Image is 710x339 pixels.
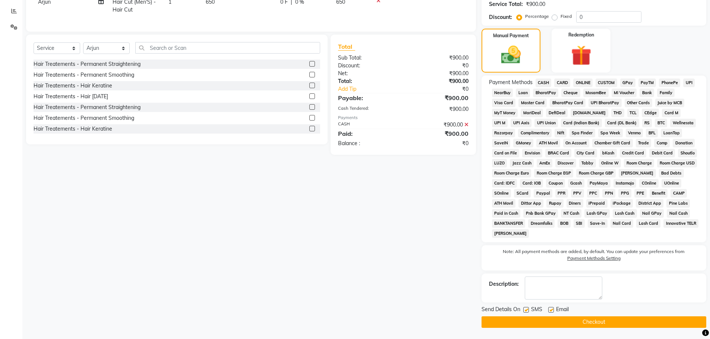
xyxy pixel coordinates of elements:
span: Chamber Gift Card [592,139,633,147]
span: ATH Movil [492,199,516,208]
span: Debit Card [649,149,675,157]
span: Tabby [579,159,596,167]
span: Spa Finder [569,129,595,137]
div: ₹900.00 [403,70,474,77]
span: CAMP [670,189,687,198]
div: Discount: [332,62,403,70]
span: On Account [563,139,589,147]
a: Add Tip [332,85,415,93]
span: Email [556,306,569,315]
span: Dittor App [518,199,543,208]
span: LoanTap [661,129,682,137]
img: _gift.svg [565,43,598,68]
span: MI Voucher [612,89,637,97]
span: PPC [587,189,600,198]
span: Juice by MCB [655,99,685,107]
span: Lash Cash [613,209,637,218]
span: Paypal [534,189,552,198]
span: COnline [639,179,659,188]
div: CASH [332,121,403,129]
span: Lash Card [636,219,660,228]
span: Nail GPay [640,209,664,218]
span: Venmo [626,129,643,137]
div: ₹900.00 [403,105,474,113]
span: RS [642,119,652,127]
span: Bad Debts [659,169,684,178]
span: Paid in Cash [492,209,521,218]
span: Visa Card [492,99,516,107]
span: UPI M [492,119,508,127]
span: Wellnessta [670,119,696,127]
div: ₹900.00 [526,0,545,8]
span: BharatPay Card [550,99,586,107]
span: Save-In [588,219,608,228]
div: ₹0 [403,62,474,70]
span: LUZO [492,159,507,167]
span: Card on File [492,149,520,157]
span: PhonePe [659,79,680,87]
span: Master Card [518,99,547,107]
div: ₹900.00 [403,121,474,129]
span: Complimentary [518,129,552,137]
div: Service Total: [489,0,523,8]
span: BharatPay [533,89,558,97]
span: PPR [555,189,568,198]
span: SaveIN [492,139,511,147]
span: BANKTANSFER [492,219,526,228]
span: City Card [574,149,597,157]
span: Bank [640,89,654,97]
span: PayTM [638,79,656,87]
span: Benefit [650,189,668,198]
span: Other Cards [625,99,652,107]
div: Description: [489,280,519,288]
span: SCard [514,189,531,198]
span: UPI Axis [511,119,531,127]
span: Family [657,89,675,97]
div: Hair Treatements - Hair Keratine [34,82,112,90]
span: Room Charge Euro [492,169,531,178]
span: SBI [574,219,585,228]
div: Balance : [332,140,403,147]
span: Room Charge USD [657,159,697,167]
span: Rupay [546,199,564,208]
div: ₹900.00 [403,77,474,85]
span: Discover [555,159,576,167]
button: Checkout [482,316,706,328]
span: Credit Card [620,149,647,157]
span: Gcash [568,179,584,188]
span: Room Charge [624,159,654,167]
label: Payment Methods Setting [567,255,621,262]
span: Diners [567,199,583,208]
label: Note: All payment methods are added, by default. You can update your preferences from [489,248,699,265]
span: Send Details On [482,306,520,315]
span: PPE [634,189,647,198]
span: Cheque [561,89,580,97]
span: Dreamfolks [528,219,555,228]
span: DefiDeal [546,109,568,117]
label: Manual Payment [493,32,529,39]
span: Room Charge EGP [534,169,573,178]
span: Nail Cash [667,209,690,218]
div: ₹900.00 [403,129,474,138]
span: BTC [655,119,667,127]
div: Cash Tendered: [332,105,403,113]
label: Redemption [568,32,594,38]
span: Card: IDFC [492,179,517,188]
span: [PERSON_NAME] [492,229,529,238]
span: iPackage [610,199,633,208]
span: bKash [600,149,617,157]
span: CARD [554,79,570,87]
img: _cash.svg [495,44,527,66]
div: Hair Treatements - Hair [DATE] [34,93,108,100]
span: Instamojo [613,179,637,188]
div: Hair Treatements - Permanent Straightening [34,103,141,111]
span: Spa Week [598,129,623,137]
span: Envision [522,149,542,157]
span: Total [338,43,355,51]
span: Pnb Bank GPay [523,209,558,218]
span: TCL [627,109,639,117]
span: MyT Money [492,109,518,117]
span: Nift [555,129,567,137]
span: Card M [662,109,681,117]
div: ₹900.00 [403,93,474,102]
